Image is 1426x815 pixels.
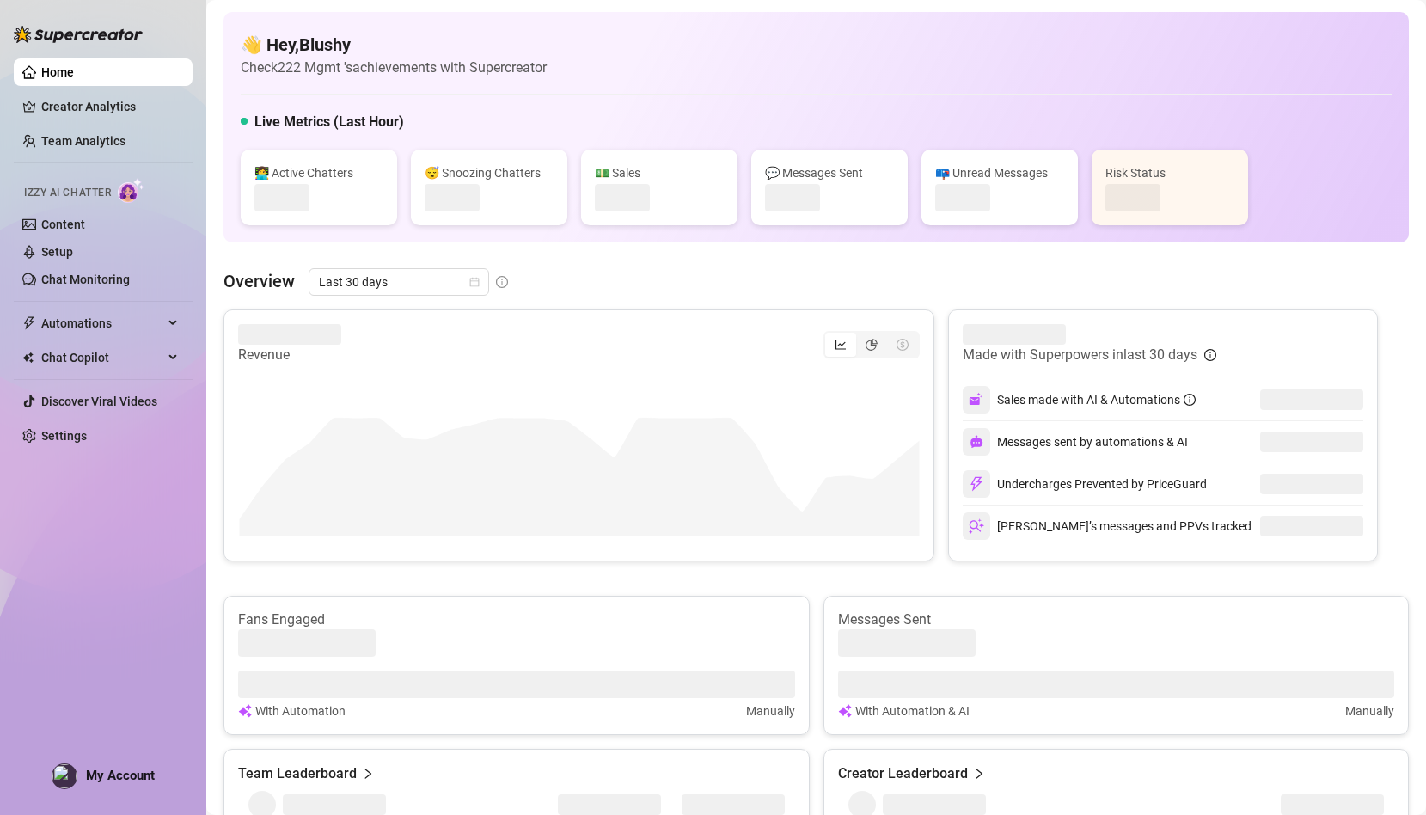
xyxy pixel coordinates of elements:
span: calendar [469,277,480,287]
span: My Account [86,768,155,783]
article: With Automation [255,702,346,720]
span: Automations [41,309,163,337]
a: Settings [41,429,87,443]
div: 💵 Sales [595,163,724,182]
div: 💬 Messages Sent [765,163,894,182]
span: line-chart [835,339,847,351]
a: Setup [41,245,73,259]
article: Made with Superpowers in last 30 days [963,345,1197,365]
a: Creator Analytics [41,93,179,120]
span: info-circle [1184,394,1196,406]
div: Undercharges Prevented by PriceGuard [963,470,1207,498]
a: Chat Monitoring [41,273,130,286]
span: right [362,763,374,784]
img: logo-BBDzfeDw.svg [14,26,143,43]
article: Fans Engaged [238,610,795,629]
span: Chat Copilot [41,344,163,371]
article: Manually [1345,702,1394,720]
div: 📪 Unread Messages [935,163,1064,182]
a: Home [41,65,74,79]
div: [PERSON_NAME]’s messages and PPVs tracked [963,512,1252,540]
a: Discover Viral Videos [41,395,157,408]
div: Messages sent by automations & AI [963,428,1188,456]
div: 👩‍💻 Active Chatters [254,163,383,182]
img: svg%3e [969,518,984,534]
img: profilePics%2FexuO9qo4iLTrsAzj4muWTpr0oxy2.jpeg [52,764,77,788]
h5: Live Metrics (Last Hour) [254,112,404,132]
a: Content [41,218,85,231]
span: info-circle [496,276,508,288]
article: Manually [746,702,795,720]
span: thunderbolt [22,316,36,330]
div: 😴 Snoozing Chatters [425,163,554,182]
img: svg%3e [838,702,852,720]
span: right [973,763,985,784]
article: Messages Sent [838,610,1395,629]
a: Team Analytics [41,134,125,148]
span: Last 30 days [319,269,479,295]
img: AI Chatter [118,178,144,203]
img: svg%3e [970,435,983,449]
div: Risk Status [1105,163,1234,182]
div: segmented control [823,331,920,358]
img: Chat Copilot [22,352,34,364]
article: With Automation & AI [855,702,970,720]
span: info-circle [1204,349,1216,361]
article: Revenue [238,345,341,365]
h4: 👋 Hey, Blushy [241,33,547,57]
span: Izzy AI Chatter [24,185,111,201]
article: Creator Leaderboard [838,763,968,784]
article: Check 222 Mgmt 's achievements with Supercreator [241,57,547,78]
img: svg%3e [969,392,984,407]
img: svg%3e [238,702,252,720]
span: pie-chart [866,339,878,351]
article: Team Leaderboard [238,763,357,784]
span: dollar-circle [897,339,909,351]
div: Sales made with AI & Automations [997,390,1196,409]
article: Overview [223,268,295,294]
img: svg%3e [969,476,984,492]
